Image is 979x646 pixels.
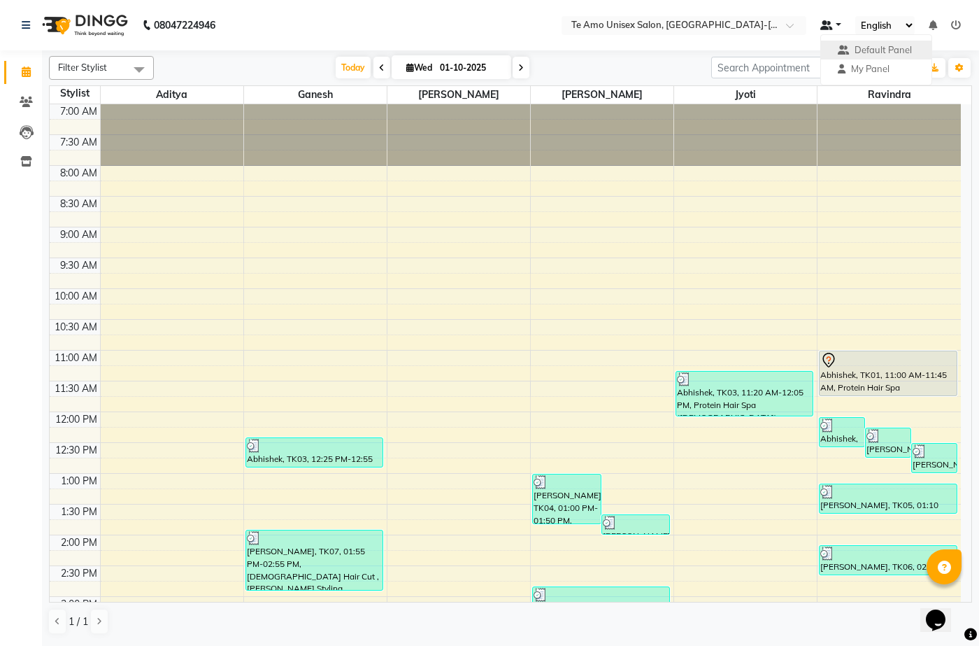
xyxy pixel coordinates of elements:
[50,86,100,101] div: Stylist
[851,63,889,74] span: My Panel
[57,258,100,273] div: 9:30 AM
[866,428,910,457] div: [PERSON_NAME], TK02, 12:15 PM-12:45 PM, [DEMOGRAPHIC_DATA] Hair Cut
[920,590,965,632] iframe: chat widget
[57,197,100,211] div: 8:30 AM
[69,615,88,629] span: 1 / 1
[52,381,100,396] div: 11:30 AM
[912,444,957,472] div: [PERSON_NAME], TK04, 12:30 PM-01:00 PM, [PERSON_NAME] Styling
[52,443,100,458] div: 12:30 PM
[711,57,834,78] input: Search Appointment
[387,86,530,104] span: [PERSON_NAME]
[244,86,387,104] span: Ganesh
[58,535,100,550] div: 2:00 PM
[52,351,100,365] div: 11:00 AM
[52,412,100,427] div: 12:00 PM
[817,86,961,104] span: Ravindra
[52,289,100,304] div: 10:00 AM
[820,351,957,395] div: Abhishek, TK01, 11:00 AM-11:45 AM, Protein Hair Spa ([DEMOGRAPHIC_DATA])
[602,515,670,534] div: [PERSON_NAME], TK05, 01:40 PM-02:00 PM, Threading - eyebrows ,Threading - upper lip
[403,62,436,73] span: Wed
[436,57,506,78] input: 2025-10-01
[58,62,107,73] span: Filter Stylist
[101,86,243,104] span: Aditya
[820,418,864,447] div: Abhishek, TK03, 12:05 PM-12:35 PM, [PERSON_NAME] Trim ([DEMOGRAPHIC_DATA])
[820,546,957,575] div: [PERSON_NAME], TK06, 02:10 PM-02:40 PM, [PERSON_NAME] Styling
[57,104,100,119] div: 7:00 AM
[855,44,912,55] span: Default Panel
[674,86,817,104] span: Jyoti
[246,531,383,590] div: [PERSON_NAME], TK07, 01:55 PM-02:55 PM, [DEMOGRAPHIC_DATA] Hair Cut ,[PERSON_NAME] Styling
[154,6,215,45] b: 08047224946
[58,505,100,519] div: 1:30 PM
[36,6,131,45] img: logo
[676,372,813,416] div: Abhishek, TK03, 11:20 AM-12:05 PM, Protein Hair Spa ([DEMOGRAPHIC_DATA])
[820,484,957,513] div: [PERSON_NAME], TK05, 01:10 PM-01:40 PM, Boy Hair cut
[58,597,100,612] div: 3:00 PM
[533,587,669,636] div: [PERSON_NAME], TK09, 02:50 PM-03:40 PM, Threading - eyebrows ,Threading - upper lip ,Threading - ...
[246,438,383,467] div: Abhishek, TK03, 12:25 PM-12:55 PM, Cleanup - Classic Clean-up
[57,135,100,150] div: 7:30 AM
[531,86,673,104] span: [PERSON_NAME]
[336,57,371,78] span: Today
[57,166,100,181] div: 8:00 AM
[52,320,100,335] div: 10:30 AM
[58,474,100,489] div: 1:00 PM
[58,566,100,581] div: 2:30 PM
[533,475,601,524] div: [PERSON_NAME], TK04, 01:00 PM-01:50 PM, Cleanup - Whitening Clean up ,Threading - upper lip ,Thre...
[57,227,100,242] div: 9:00 AM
